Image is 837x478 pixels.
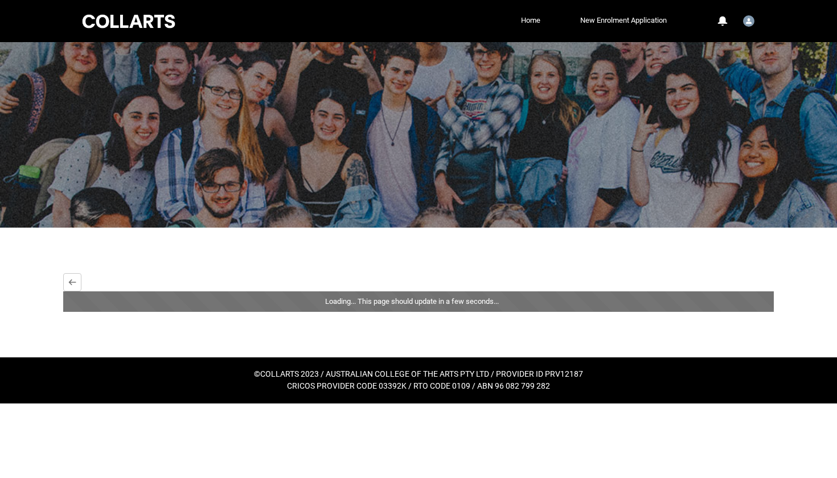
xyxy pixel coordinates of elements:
[577,12,670,29] a: New Enrolment Application
[740,11,757,29] button: User Profile Student.ptobin.20252500
[743,15,754,27] img: Student.ptobin.20252500
[518,12,543,29] a: Home
[63,291,774,312] div: Loading... This page should update in a few seconds...
[63,273,81,291] button: Back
